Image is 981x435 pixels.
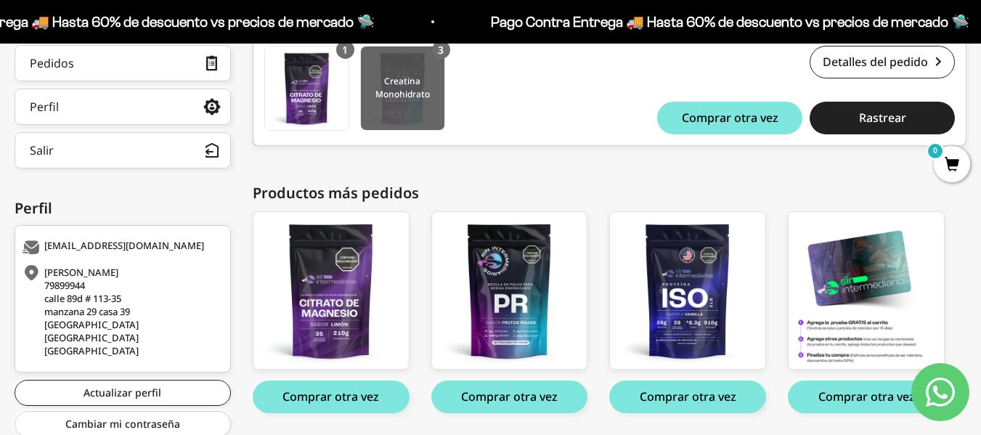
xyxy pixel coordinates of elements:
a: Citrato de Magnesio - Sabor Limón [264,46,349,131]
a: Se miembro GRATIS por 15 días - (Se renovará automáticamente) [788,211,945,370]
a: PR - Bebida Energizante [431,211,588,370]
a: Actualizar perfil [15,380,231,406]
div: 3 [432,41,450,59]
button: Comprar otra vez [657,102,802,134]
button: Salir [15,132,231,168]
button: Comprar otra vez [788,381,945,413]
mark: 0 [927,142,944,160]
div: Perfil [15,198,231,219]
button: Comprar otra vez [609,381,766,413]
div: Perfil [30,101,59,113]
p: Pago Contra Entrega 🚚 Hasta 60% de descuento vs precios de mercado 🛸 [487,10,965,33]
img: Translation missing: es.Citrato de Magnesio - Sabor Limón [265,46,349,130]
div: [PERSON_NAME] 79899944 calle 89d # 113-35 manzana 29 casa 39 [GEOGRAPHIC_DATA] [GEOGRAPHIC_DATA] ... [23,266,219,357]
div: Productos más pedidos [253,182,966,204]
img: pr_front_large.png [432,212,587,369]
button: Comprar otra vez [431,381,588,413]
img: ISO_VAINILLA_FRONT_large.png [610,212,765,369]
img: Translation missing: es.Creatina Monohidrato [361,46,444,130]
a: 0 [934,158,970,174]
img: citrato_front_large.png [253,212,409,369]
a: Citrato de Magnesio - Sabor Limón [253,211,410,370]
img: membresia_producto_2_large.png [789,212,944,369]
a: Perfil [15,89,231,125]
a: Creatina Monohidrato [360,46,445,131]
button: Rastrear [810,102,955,134]
a: Pedidos [15,45,231,81]
div: Salir [30,145,54,156]
div: [EMAIL_ADDRESS][DOMAIN_NAME] [23,240,219,255]
a: Detalles del pedido [810,46,955,78]
a: Proteína Aislada (ISO) - 2 Libras (910g) - Vanilla [609,211,766,370]
span: Rastrear [859,112,906,123]
div: 1 [336,41,354,59]
div: Pedidos [30,57,74,69]
button: Comprar otra vez [253,381,410,413]
span: Comprar otra vez [682,112,778,123]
